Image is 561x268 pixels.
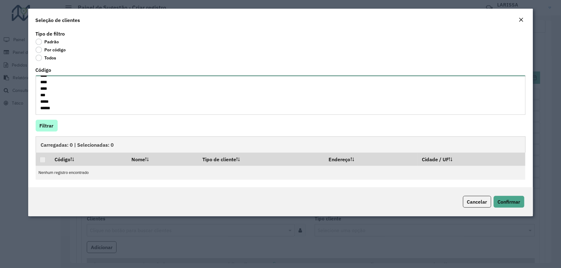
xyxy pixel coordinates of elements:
button: Close [517,16,526,24]
span: Cancelar [467,199,487,205]
label: Tipo de filtro [36,30,65,37]
th: Endereço [325,153,418,166]
th: Nome [127,153,198,166]
th: Cidade / UF [418,153,525,166]
span: Confirmar [498,199,520,205]
label: Por código [36,47,66,53]
th: Código [50,153,127,166]
label: Todos [36,55,56,61]
button: Filtrar [36,120,58,132]
h4: Seleção de clientes [36,16,80,24]
td: Nenhum registro encontrado [36,166,526,180]
label: Padrão [36,39,59,45]
div: Carregadas: 0 | Selecionadas: 0 [36,136,526,153]
em: Fechar [519,17,524,22]
button: Cancelar [463,196,491,208]
th: Tipo de cliente [198,153,325,166]
label: Código [36,66,51,74]
button: Confirmar [494,196,524,208]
